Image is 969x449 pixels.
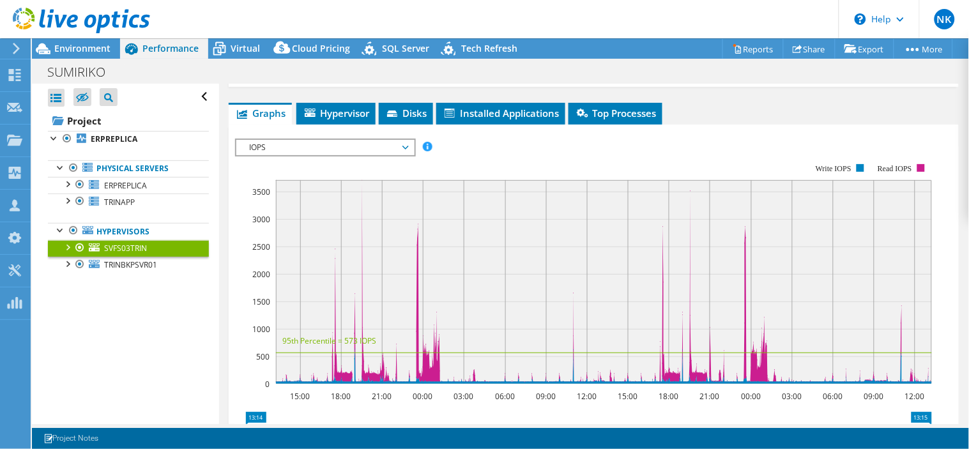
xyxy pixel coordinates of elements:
a: Project Notes [34,430,107,446]
text: 03:00 [782,391,802,402]
text: 00:00 [742,391,761,402]
text: 3000 [252,214,270,225]
a: More [894,39,953,59]
text: 0 [265,379,270,390]
text: 03:00 [454,391,474,402]
h1: SUMIRIKO [42,65,125,79]
a: Project [48,110,209,131]
text: 2000 [252,269,270,280]
b: ERPREPLICA [91,133,137,144]
span: Cloud Pricing [292,42,350,54]
span: Graphs [235,107,286,119]
a: TRINBKPSVR01 [48,257,209,273]
span: ERPREPLICA [104,180,147,191]
span: TRINBKPSVR01 [104,259,157,270]
span: SVFS03TRIN [104,243,147,254]
a: SVFS03TRIN [48,240,209,257]
text: 1000 [252,324,270,335]
text: 15:00 [291,391,310,402]
a: Hypervisors [48,223,209,240]
text: 15:00 [618,391,638,402]
text: 09:00 [864,391,884,402]
span: Performance [142,42,199,54]
span: Tech Refresh [461,42,517,54]
text: Write IOPS [816,164,852,173]
text: 09:00 [537,391,556,402]
span: Hypervisor [303,107,369,119]
span: TRINAPP [104,197,135,208]
text: 18:00 [332,391,351,402]
a: Reports [722,39,784,59]
text: 06:00 [823,391,843,402]
text: 00:00 [413,391,433,402]
a: ERPREPLICA [48,177,209,194]
span: Disks [385,107,427,119]
a: Physical Servers [48,160,209,177]
text: 12:00 [905,391,925,402]
span: Virtual [231,42,260,54]
text: 21:00 [700,391,720,402]
span: NK [935,9,955,29]
svg: \n [855,13,866,25]
text: 21:00 [372,391,392,402]
a: ERPREPLICA [48,131,209,148]
span: SQL Server [382,42,429,54]
text: 12:00 [577,391,597,402]
a: Share [783,39,835,59]
text: 2500 [252,241,270,252]
span: Environment [54,42,111,54]
text: Read IOPS [878,164,913,173]
text: 1500 [252,296,270,307]
span: Installed Applications [443,107,559,119]
a: TRINAPP [48,194,209,210]
text: 500 [256,351,270,362]
span: IOPS [243,140,407,155]
text: 18:00 [659,391,679,402]
a: Export [835,39,894,59]
text: 3500 [252,186,270,197]
span: Top Processes [575,107,656,119]
text: 95th Percentile = 573 IOPS [282,335,376,346]
text: 06:00 [496,391,515,402]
